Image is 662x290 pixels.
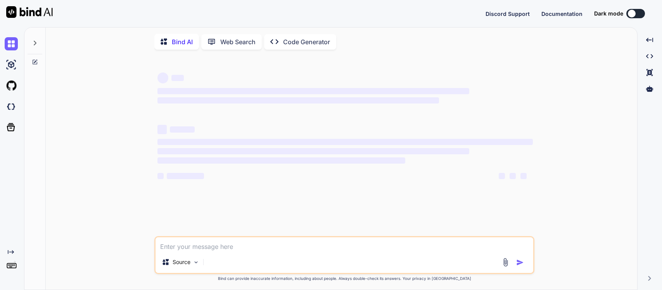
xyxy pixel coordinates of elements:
[541,10,582,17] span: Documentation
[157,173,164,179] span: ‌
[157,148,469,154] span: ‌
[193,259,199,266] img: Pick Models
[486,10,530,17] span: Discord Support
[157,72,168,83] span: ‌
[220,37,256,47] p: Web Search
[5,79,18,92] img: githubLight
[520,173,527,179] span: ‌
[157,88,469,94] span: ‌
[170,126,195,133] span: ‌
[157,97,439,104] span: ‌
[486,10,530,18] button: Discord Support
[594,10,623,17] span: Dark mode
[172,37,193,47] p: Bind AI
[283,37,330,47] p: Code Generator
[154,276,534,281] p: Bind can provide inaccurate information, including about people. Always double-check its answers....
[5,100,18,113] img: darkCloudIdeIcon
[501,258,510,267] img: attachment
[5,37,18,50] img: chat
[541,10,582,18] button: Documentation
[157,139,533,145] span: ‌
[499,173,505,179] span: ‌
[510,173,516,179] span: ‌
[5,58,18,71] img: ai-studio
[157,157,405,164] span: ‌
[6,6,53,18] img: Bind AI
[167,173,204,179] span: ‌
[171,75,184,81] span: ‌
[173,258,190,266] p: Source
[516,259,524,266] img: icon
[157,125,167,134] span: ‌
